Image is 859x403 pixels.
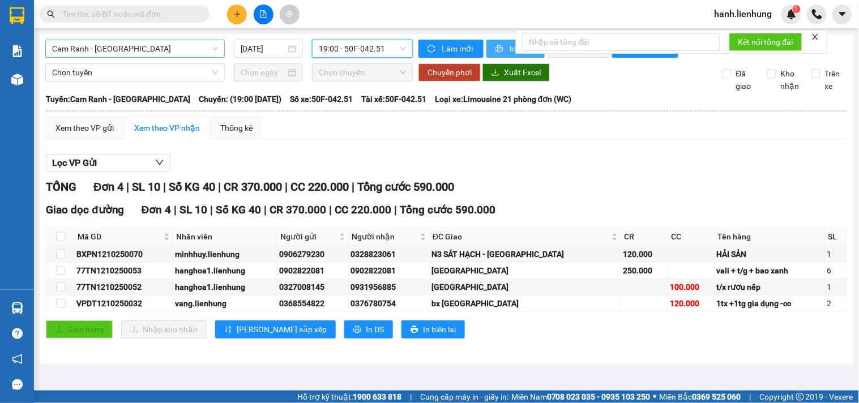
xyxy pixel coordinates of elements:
[216,203,261,216] span: Số KG 40
[717,281,823,293] div: t/x rươu nếp
[93,180,123,194] span: Đơn 4
[218,180,221,194] span: |
[155,158,164,167] span: down
[431,264,619,277] div: [GEOGRAPHIC_DATA]
[431,248,619,260] div: N3 SÁT HẠCH - [GEOGRAPHIC_DATA]
[793,5,801,13] sup: 1
[827,264,845,277] div: 6
[796,393,804,401] span: copyright
[433,230,609,243] span: ĐC Giao
[76,281,171,293] div: 77TN1210250052
[52,64,218,81] span: Chọn tuyến
[715,228,826,246] th: Tên hàng
[279,264,347,277] div: 0902822081
[224,180,282,194] span: CR 370.000
[668,228,715,246] th: CC
[366,323,384,336] span: In DS
[812,9,822,19] img: phone-icon
[46,320,113,338] button: uploadGiao hàng
[418,63,481,82] button: Chuyển phơi
[46,180,76,194] span: TỔNG
[693,392,741,401] strong: 0369 525 060
[233,10,241,18] span: plus
[353,392,401,401] strong: 1900 633 818
[78,230,161,243] span: Mã GD
[486,40,545,58] button: printerIn phơi
[62,8,196,20] input: Tìm tên, số ĐT hoặc mã đơn
[706,7,781,21] span: hanh.lienhung
[290,180,349,194] span: CC 220.000
[11,302,23,314] img: warehouse-icon
[832,5,852,24] button: caret-down
[351,297,428,310] div: 0376780754
[670,281,713,293] div: 100.000
[423,323,456,336] span: In biên lai
[361,93,426,105] span: Tài xế: 50F-042.51
[46,203,125,216] span: Giao dọc đường
[431,297,619,310] div: bx [GEOGRAPHIC_DATA]
[344,320,393,338] button: printerIn DS
[290,93,353,105] span: Số xe: 50F-042.51
[411,325,418,335] span: printer
[169,180,215,194] span: Số KG 40
[621,228,668,246] th: CR
[132,180,160,194] span: SL 10
[653,395,657,399] span: ⚪️
[442,42,475,55] span: Làm mới
[787,9,797,19] img: icon-new-feature
[510,42,536,55] span: In phơi
[660,391,741,403] span: Miền Bắc
[75,263,173,279] td: 77TN1210250053
[776,67,804,92] span: Kho nhận
[215,320,336,338] button: sort-ascending[PERSON_NAME] sắp xếp
[794,5,798,13] span: 1
[220,122,253,134] div: Thống kê
[319,64,406,81] span: Chọn chuyến
[352,180,354,194] span: |
[400,203,495,216] span: Tổng cước 590.000
[75,279,173,295] td: 77TN1210250052
[173,228,277,246] th: Nhân viên
[495,45,505,54] span: printer
[12,354,23,365] span: notification
[254,5,273,24] button: file-add
[199,93,281,105] span: Chuyến: (19:00 [DATE])
[717,297,823,310] div: 1tx +1tg gia dụng -cc
[401,320,465,338] button: printerIn biên lai
[241,66,287,79] input: Chọn ngày
[837,9,848,19] span: caret-down
[418,40,484,58] button: syncLàm mới
[270,203,326,216] span: CR 370.000
[826,228,847,246] th: SL
[163,180,166,194] span: |
[10,7,24,24] img: logo-vxr
[121,320,207,338] button: downloadNhập kho nhận
[76,264,171,277] div: 77TN1210250053
[285,10,293,18] span: aim
[126,180,129,194] span: |
[279,248,347,260] div: 0906279230
[241,42,287,55] input: 12/10/2025
[11,45,23,57] img: solution-icon
[75,246,173,263] td: BXPN1210250070
[431,281,619,293] div: [GEOGRAPHIC_DATA]
[811,33,819,41] span: close
[52,156,97,170] span: Lọc VP Gửi
[46,95,190,104] b: Tuyến: Cam Ranh - [GEOGRAPHIC_DATA]
[264,203,267,216] span: |
[76,248,171,260] div: BXPN1210250070
[174,203,177,216] span: |
[175,297,275,310] div: vang.lienhung
[55,122,114,134] div: Xem theo VP gửi
[210,203,213,216] span: |
[52,40,218,57] span: Cam Ranh - Đà Nẵng
[46,154,170,172] button: Lọc VP Gửi
[47,10,55,18] span: search
[827,297,845,310] div: 2
[335,203,391,216] span: CC 220.000
[12,379,23,390] span: message
[394,203,397,216] span: |
[351,281,428,293] div: 0931956885
[352,230,418,243] span: Người nhận
[732,67,759,92] span: Đã giao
